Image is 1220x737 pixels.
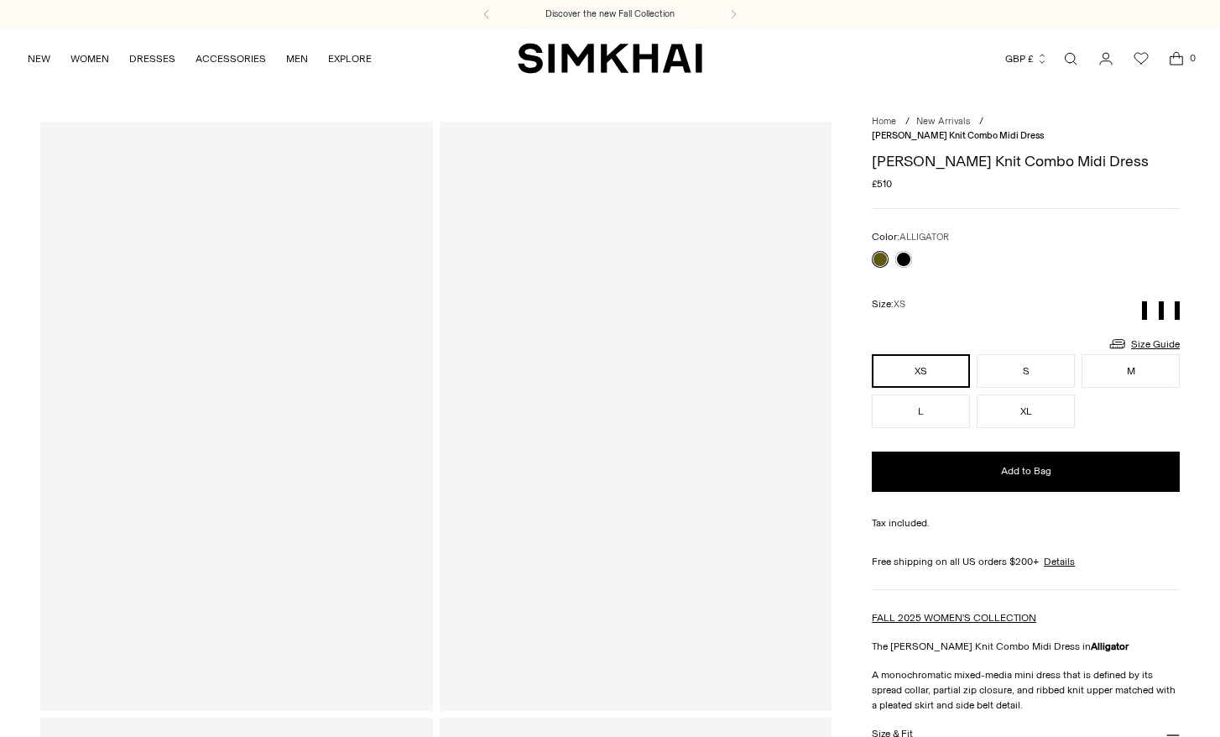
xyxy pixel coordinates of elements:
[872,554,1180,569] div: Free shipping on all US orders $200+
[196,40,266,77] a: ACCESSORIES
[979,115,983,129] div: /
[872,176,892,191] span: £510
[440,122,832,710] a: Linnie Knit Combo Midi Dress
[1001,464,1051,478] span: Add to Bag
[1185,50,1200,65] span: 0
[328,40,372,77] a: EXPLORE
[977,395,1075,428] button: XL
[872,452,1180,492] button: Add to Bag
[1124,42,1158,76] a: Wishlist
[872,229,949,245] label: Color:
[899,232,949,243] span: ALLIGATOR
[1082,354,1180,388] button: M
[872,296,905,312] label: Size:
[977,354,1075,388] button: S
[872,154,1180,169] h1: [PERSON_NAME] Knit Combo Midi Dress
[872,639,1180,654] p: The [PERSON_NAME] Knit Combo Midi Dress in
[872,354,970,388] button: XS
[872,515,1180,531] div: Tax included.
[1160,42,1193,76] a: Open cart modal
[916,116,970,127] a: New Arrivals
[70,40,109,77] a: WOMEN
[1089,42,1123,76] a: Go to the account page
[894,299,905,310] span: XS
[28,40,50,77] a: NEW
[518,42,702,75] a: SIMKHAI
[545,8,675,21] a: Discover the new Fall Collection
[872,116,896,127] a: Home
[872,115,1180,143] nav: breadcrumbs
[1054,42,1087,76] a: Open search modal
[286,40,308,77] a: MEN
[1091,640,1129,652] strong: Alligator
[872,612,1036,624] a: FALL 2025 WOMEN'S COLLECTION
[872,667,1180,713] p: A monochromatic mixed-media mini dress that is defined by its spread collar, partial zip closure,...
[1044,554,1075,569] a: Details
[872,130,1044,141] span: [PERSON_NAME] Knit Combo Midi Dress
[1108,333,1180,354] a: Size Guide
[40,122,433,710] a: Linnie Knit Combo Midi Dress
[1005,40,1048,77] button: GBP £
[872,395,970,428] button: L
[129,40,175,77] a: DRESSES
[905,115,910,129] div: /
